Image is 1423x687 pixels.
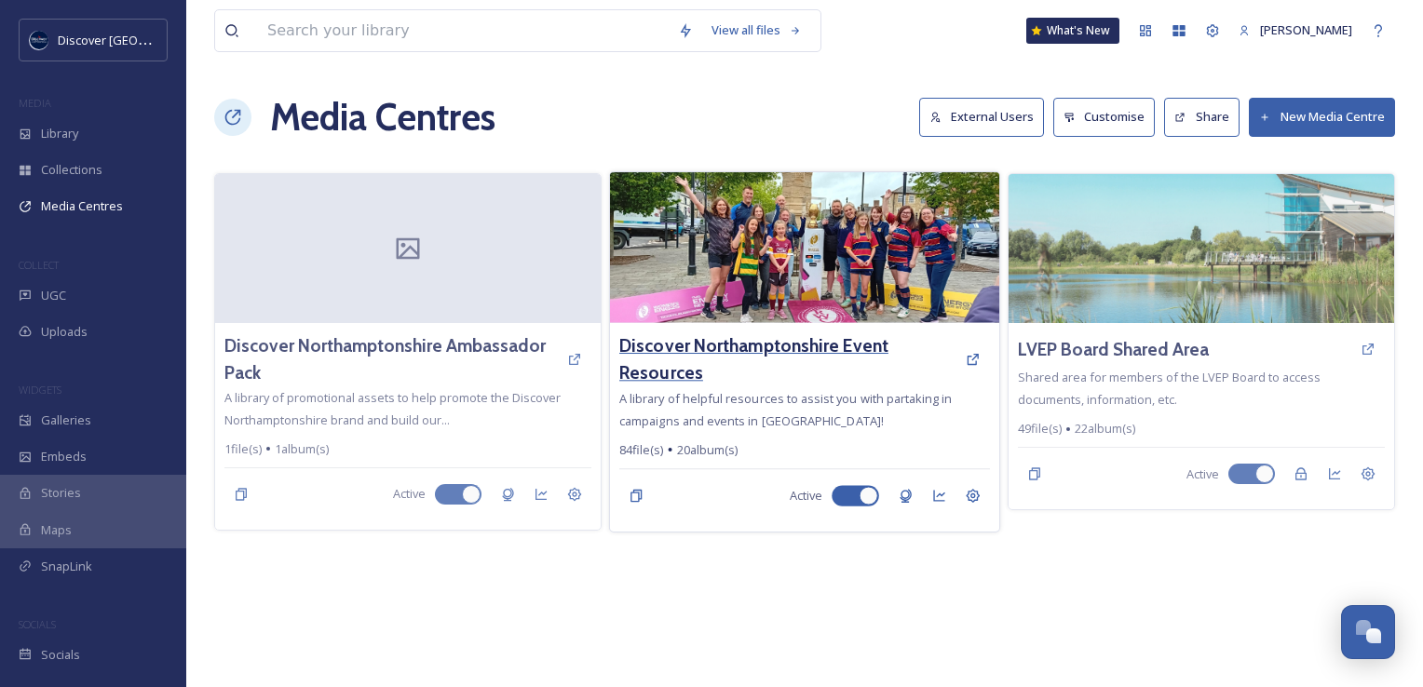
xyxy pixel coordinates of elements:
[1018,420,1062,438] span: 49 file(s)
[41,197,123,215] span: Media Centres
[619,332,956,386] a: Discover Northamptonshire Event Resources
[41,161,102,179] span: Collections
[1053,98,1165,136] a: Customise
[919,98,1044,136] button: External Users
[270,89,495,145] h1: Media Centres
[677,441,739,459] span: 20 album(s)
[1009,174,1394,323] img: Stanwick%20Lakes.jpg
[619,389,953,428] span: A library of helpful resources to assist you with partaking in campaigns and events in [GEOGRAPHI...
[41,558,92,575] span: SnapLink
[41,484,81,502] span: Stories
[1018,336,1209,363] a: LVEP Board Shared Area
[41,125,78,142] span: Library
[702,12,811,48] a: View all files
[919,98,1053,136] a: External Users
[1249,98,1395,136] button: New Media Centre
[1053,98,1156,136] button: Customise
[41,646,80,664] span: Socials
[19,96,51,110] span: MEDIA
[1229,12,1362,48] a: [PERSON_NAME]
[275,440,329,458] span: 1 album(s)
[19,617,56,631] span: SOCIALS
[1075,420,1135,438] span: 22 album(s)
[41,448,87,465] span: Embeds
[619,441,663,459] span: 84 file(s)
[41,411,91,429] span: Galleries
[30,31,48,49] img: Untitled%20design%20%282%29.png
[41,521,72,539] span: Maps
[610,172,999,323] img: shared%20image.jpg
[1018,369,1321,408] span: Shared area for members of the LVEP Board to access documents, information, etc.
[19,258,59,272] span: COLLECT
[258,10,669,51] input: Search your library
[224,389,561,428] span: A library of promotional assets to help promote the Discover Northamptonshire brand and build our...
[41,323,88,341] span: Uploads
[1026,18,1119,44] a: What's New
[790,487,822,505] span: Active
[224,440,262,458] span: 1 file(s)
[1341,605,1395,659] button: Open Chat
[19,383,61,397] span: WIDGETS
[393,485,426,503] span: Active
[1260,21,1352,38] span: [PERSON_NAME]
[224,332,558,386] a: Discover Northamptonshire Ambassador Pack
[1186,465,1219,483] span: Active
[58,31,227,48] span: Discover [GEOGRAPHIC_DATA]
[1164,98,1240,136] button: Share
[41,287,66,304] span: UGC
